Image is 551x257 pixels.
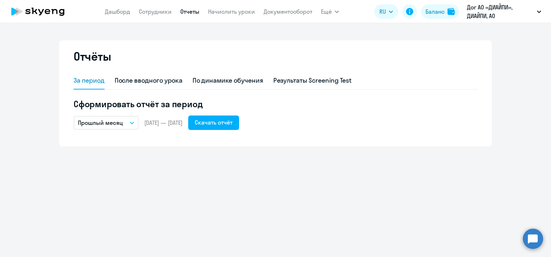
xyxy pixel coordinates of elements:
button: RU [374,4,398,19]
div: По динамике обучения [193,76,263,85]
span: RU [379,7,386,16]
div: Баланс [426,7,445,16]
button: Прошлый месяц [74,116,138,130]
h5: Сформировать отчёт за период [74,98,477,110]
span: [DATE] — [DATE] [144,119,182,127]
h2: Отчёты [74,49,111,64]
button: Скачать отчёт [188,116,239,130]
a: Начислить уроки [208,8,255,15]
div: За период [74,76,105,85]
p: Дог АО «ДИАЙПИ», ДИАЙПИ, АО [467,3,534,20]
a: Документооборот [264,8,312,15]
img: balance [448,8,455,15]
button: Ещё [321,4,339,19]
a: Отчеты [180,8,199,15]
button: Балансbalance [421,4,459,19]
div: Скачать отчёт [195,118,233,127]
div: После вводного урока [115,76,182,85]
span: Ещё [321,7,332,16]
a: Дашборд [105,8,130,15]
div: Результаты Screening Test [273,76,352,85]
p: Прошлый месяц [78,118,123,127]
button: Дог АО «ДИАЙПИ», ДИАЙПИ, АО [463,3,545,20]
a: Сотрудники [139,8,172,15]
